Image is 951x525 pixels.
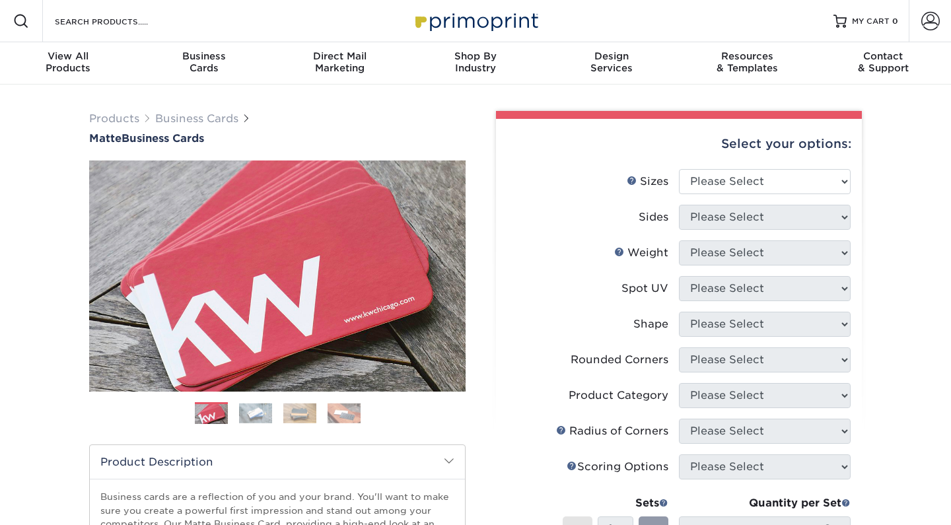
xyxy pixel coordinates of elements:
[89,132,466,145] h1: Business Cards
[136,50,272,62] span: Business
[271,42,407,85] a: Direct MailMarketing
[679,495,851,511] div: Quantity per Set
[136,50,272,74] div: Cards
[53,13,182,29] input: SEARCH PRODUCTS.....
[89,88,466,464] img: Matte 01
[567,459,668,475] div: Scoring Options
[571,352,668,368] div: Rounded Corners
[407,50,544,62] span: Shop By
[563,495,668,511] div: Sets
[815,50,951,62] span: Contact
[328,403,361,423] img: Business Cards 04
[407,42,544,85] a: Shop ByIndustry
[680,42,816,85] a: Resources& Templates
[680,50,816,74] div: & Templates
[544,50,680,62] span: Design
[639,209,668,225] div: Sides
[544,42,680,85] a: DesignServices
[195,398,228,431] img: Business Cards 01
[852,16,890,27] span: MY CART
[136,42,272,85] a: BusinessCards
[569,388,668,403] div: Product Category
[544,50,680,74] div: Services
[892,17,898,26] span: 0
[815,50,951,74] div: & Support
[239,403,272,423] img: Business Cards 02
[407,50,544,74] div: Industry
[556,423,668,439] div: Radius of Corners
[271,50,407,62] span: Direct Mail
[271,50,407,74] div: Marketing
[633,316,668,332] div: Shape
[409,7,542,35] img: Primoprint
[621,281,668,297] div: Spot UV
[90,445,465,479] h2: Product Description
[815,42,951,85] a: Contact& Support
[614,245,668,261] div: Weight
[627,174,668,190] div: Sizes
[283,403,316,423] img: Business Cards 03
[89,132,466,145] a: MatteBusiness Cards
[155,112,238,125] a: Business Cards
[507,119,851,169] div: Select your options:
[89,112,139,125] a: Products
[680,50,816,62] span: Resources
[89,132,122,145] span: Matte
